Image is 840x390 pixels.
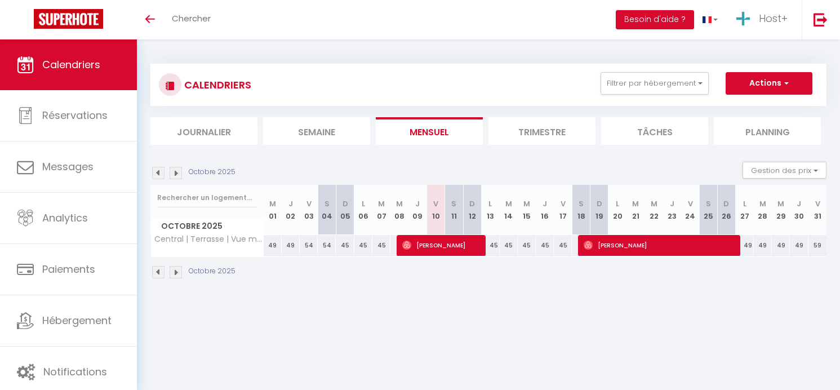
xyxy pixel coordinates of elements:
img: logout [814,12,828,26]
th: 02 [282,185,300,235]
abbr: M [651,198,657,209]
abbr: D [469,198,475,209]
abbr: J [543,198,547,209]
th: 31 [808,185,826,235]
th: 28 [754,185,772,235]
img: Super Booking [34,9,103,29]
span: Notifications [43,365,107,379]
abbr: M [759,198,766,209]
abbr: L [616,198,619,209]
div: 54 [318,235,336,256]
abbr: L [488,198,492,209]
abbr: J [415,198,420,209]
span: [PERSON_NAME] [584,234,734,256]
abbr: S [451,198,456,209]
abbr: L [743,198,746,209]
th: 11 [445,185,463,235]
th: 21 [626,185,645,235]
th: 25 [699,185,717,235]
span: Messages [42,159,94,174]
span: Réservations [42,108,108,122]
th: 08 [390,185,408,235]
abbr: J [797,198,801,209]
abbr: M [269,198,276,209]
th: 07 [372,185,390,235]
abbr: J [288,198,293,209]
span: Hébergement [42,313,112,327]
abbr: L [362,198,365,209]
li: Mensuel [376,117,483,145]
div: 49 [264,235,282,256]
th: 16 [536,185,554,235]
abbr: D [723,198,729,209]
div: 45 [481,235,499,256]
th: 27 [736,185,754,235]
li: Trimestre [488,117,595,145]
div: 49 [754,235,772,256]
abbr: S [706,198,711,209]
span: Calendriers [42,57,100,72]
th: 09 [408,185,426,235]
abbr: M [523,198,530,209]
div: 49 [282,235,300,256]
span: Host+ [759,11,788,25]
th: 12 [463,185,481,235]
th: 24 [681,185,699,235]
abbr: V [561,198,566,209]
li: Semaine [263,117,370,145]
div: 45 [372,235,390,256]
div: 59 [808,235,826,256]
abbr: J [670,198,674,209]
li: Planning [714,117,821,145]
abbr: D [343,198,348,209]
abbr: V [306,198,312,209]
abbr: M [505,198,512,209]
abbr: V [688,198,693,209]
th: 04 [318,185,336,235]
abbr: M [378,198,385,209]
th: 06 [354,185,372,235]
th: 01 [264,185,282,235]
span: Analytics [42,211,88,225]
abbr: S [325,198,330,209]
div: 49 [790,235,808,256]
abbr: V [815,198,820,209]
div: 45 [500,235,518,256]
li: Journalier [150,117,257,145]
th: 22 [645,185,663,235]
abbr: M [396,198,403,209]
th: 05 [336,185,354,235]
th: 10 [427,185,445,235]
th: 30 [790,185,808,235]
span: Chercher [172,12,211,24]
th: 13 [481,185,499,235]
abbr: D [597,198,602,209]
input: Rechercher un logement... [157,188,257,208]
div: 54 [300,235,318,256]
div: 49 [772,235,790,256]
p: Octobre 2025 [189,167,235,178]
th: 15 [518,185,536,235]
img: ... [735,10,752,27]
abbr: M [777,198,784,209]
span: Paiements [42,262,95,276]
abbr: S [579,198,584,209]
th: 23 [663,185,681,235]
span: [PERSON_NAME] [402,234,481,256]
th: 03 [300,185,318,235]
button: Besoin d'aide ? [616,10,694,29]
h3: CALENDRIERS [181,72,251,97]
th: 14 [500,185,518,235]
abbr: V [433,198,438,209]
th: 19 [590,185,608,235]
div: 45 [354,235,372,256]
th: 26 [717,185,735,235]
abbr: M [632,198,639,209]
div: 45 [336,235,354,256]
button: Filtrer par hébergement [601,72,709,95]
div: 45 [536,235,554,256]
span: Octobre 2025 [151,218,263,234]
span: Central | Terrasse | Vue montagne [153,235,265,243]
div: 45 [554,235,572,256]
th: 18 [572,185,590,235]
